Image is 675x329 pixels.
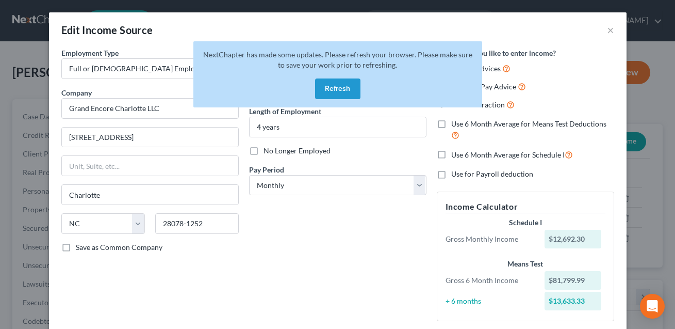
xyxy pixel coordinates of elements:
[249,165,284,174] span: Pay Period
[451,82,516,91] span: Just One Pay Advice
[545,271,601,290] div: $81,799.99
[203,50,472,69] span: NextChapter has made some updates. Please refresh your browser. Please make sure to save your wor...
[62,185,238,205] input: Enter city...
[607,24,614,36] button: ×
[440,275,540,286] div: Gross 6 Month Income
[61,88,92,97] span: Company
[446,259,605,269] div: Means Test
[640,294,665,319] div: Open Intercom Messenger
[451,169,533,178] span: Use for Payroll deduction
[62,156,238,176] input: Unit, Suite, etc...
[76,243,162,252] span: Save as Common Company
[437,48,556,58] label: How would you like to enter income?
[451,119,606,128] span: Use 6 Month Average for Means Test Deductions
[446,217,605,228] div: Schedule I
[545,292,601,310] div: $13,633.33
[315,79,360,99] button: Refresh
[62,128,238,147] input: Enter address...
[451,150,565,159] span: Use 6 Month Average for Schedule I
[250,117,426,137] input: ex: 2 years
[440,234,540,244] div: Gross Monthly Income
[61,23,153,37] div: Edit Income Source
[440,296,540,306] div: ÷ 6 months
[155,213,239,234] input: Enter zip...
[545,230,601,248] div: $12,692.30
[264,146,331,155] span: No Longer Employed
[446,200,605,213] h5: Income Calculator
[61,49,119,57] span: Employment Type
[61,98,239,119] input: Search company by name...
